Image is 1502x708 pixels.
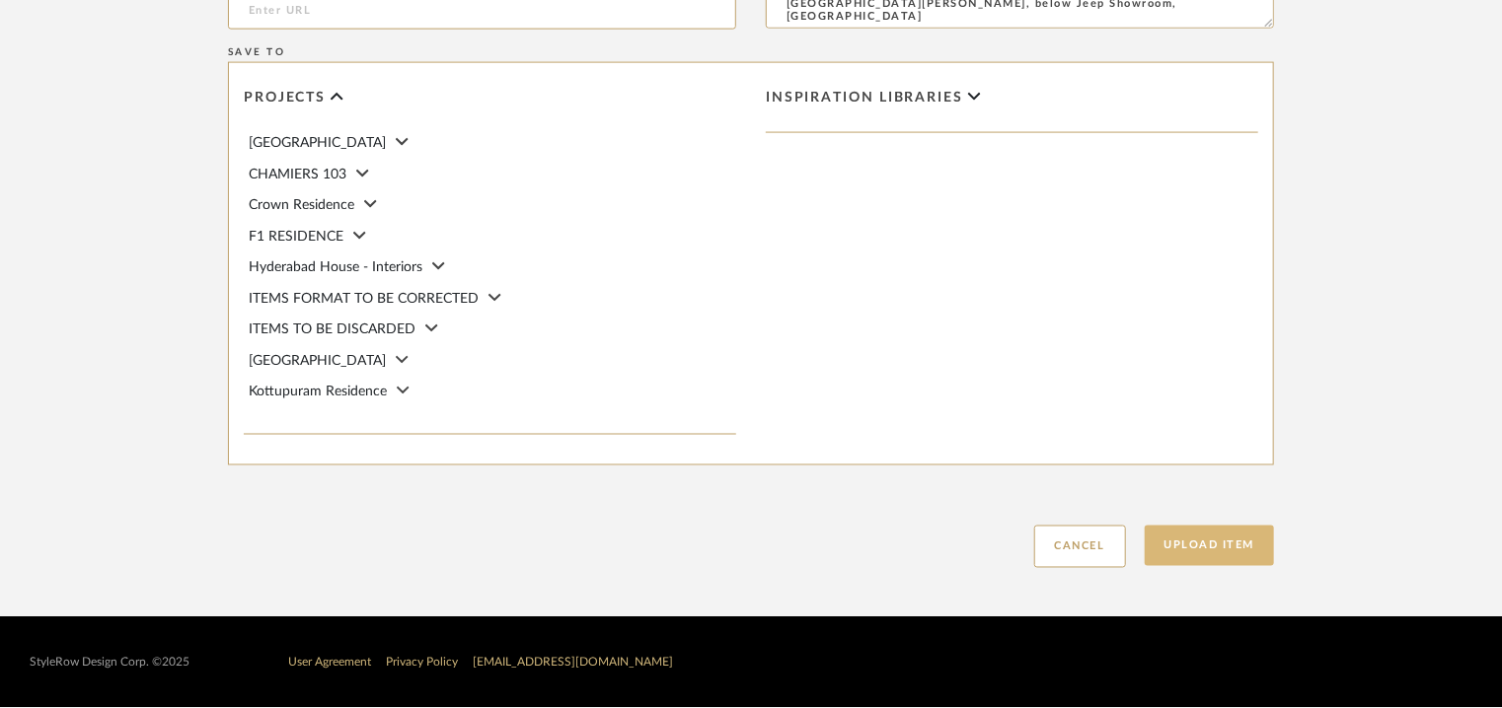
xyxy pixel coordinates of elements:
[249,260,422,274] span: Hyderabad House - Interiors
[386,657,458,669] a: Privacy Policy
[1034,526,1126,568] button: Cancel
[766,90,963,106] span: Inspiration libraries
[1145,526,1275,566] button: Upload Item
[249,168,346,181] span: CHAMIERS 103
[244,90,326,106] span: Projects
[249,136,386,150] span: [GEOGRAPHIC_DATA]
[249,385,387,398] span: Kottupuram Residence
[288,657,371,669] a: User Agreement
[249,198,354,212] span: Crown Residence
[228,46,1274,58] div: Save To
[249,322,415,336] span: ITEMS TO BE DISCARDED
[249,230,343,244] span: F1 RESIDENCE
[473,657,673,669] a: [EMAIL_ADDRESS][DOMAIN_NAME]
[249,354,386,368] span: [GEOGRAPHIC_DATA]
[249,292,479,306] span: ITEMS FORMAT TO BE CORRECTED
[30,656,189,671] div: StyleRow Design Corp. ©2025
